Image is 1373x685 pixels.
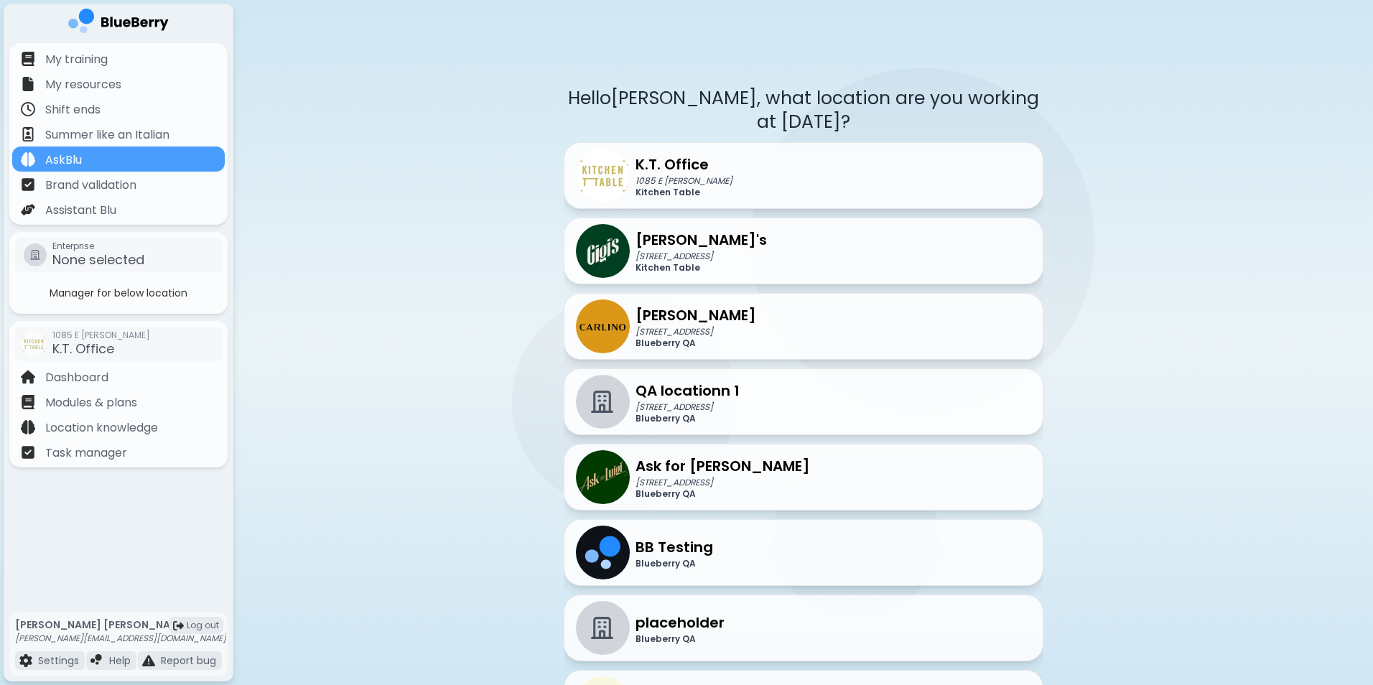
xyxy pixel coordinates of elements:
p: Location knowledge [45,419,158,437]
p: Shift ends [45,101,101,118]
p: Manager for below location [12,286,225,299]
a: company thumbnailK.T. Office1085 E [PERSON_NAME]Kitchen Table [564,142,1043,209]
p: Report bug [161,654,216,667]
p: Blueberry QA [636,488,810,500]
span: K.T. Office [52,340,114,358]
img: file icon [142,654,155,667]
p: Blueberry QA [636,633,725,645]
a: company thumbnail[PERSON_NAME][STREET_ADDRESS]Blueberry QA [564,293,1043,360]
p: [PERSON_NAME]'s [636,229,767,251]
img: file icon [21,420,35,434]
p: placeholder [636,612,725,633]
p: [STREET_ADDRESS] [636,251,767,262]
img: company logo [68,9,169,38]
img: file icon [21,152,35,167]
img: company thumbnail [576,526,630,579]
img: file icon [21,445,35,460]
img: file icon [19,654,32,667]
p: BB Testing [636,536,713,558]
p: Summer like an Italian [45,126,169,144]
a: company thumbnailAsk for [PERSON_NAME][STREET_ADDRESS]Blueberry QA [564,444,1043,511]
p: 1085 E [PERSON_NAME] [636,175,732,187]
a: company thumbnailBB TestingBlueberry QA [564,519,1043,586]
img: file icon [21,102,35,116]
span: None selected [52,251,144,269]
p: Blueberry QA [636,413,740,424]
p: K.T. Office [636,154,732,175]
span: Log out [187,620,219,631]
p: QA locationn 1 [636,380,740,401]
img: logout [173,620,184,631]
p: [STREET_ADDRESS] [636,401,740,413]
p: Modules & plans [45,394,137,411]
span: Enterprise [52,241,144,252]
p: AskBlu [45,152,82,169]
img: file icon [21,370,35,384]
a: QA locationn 1[STREET_ADDRESS]Blueberry QA [564,368,1043,435]
p: Ask for [PERSON_NAME] [636,455,810,477]
p: Brand validation [45,177,136,194]
img: company thumbnail [576,299,630,353]
img: file icon [21,177,35,192]
p: Dashboard [45,369,108,386]
img: file icon [90,654,103,667]
img: file icon [21,127,35,141]
p: Kitchen Table [636,262,767,274]
p: Assistant Blu [45,202,116,219]
img: company thumbnail [576,450,630,504]
img: file icon [21,202,35,217]
img: company thumbnail [21,331,47,357]
p: My resources [45,76,121,93]
p: [STREET_ADDRESS] [636,326,756,337]
img: file icon [21,77,35,91]
a: placeholderBlueberry QA [564,595,1043,661]
p: Blueberry QA [636,558,713,569]
p: Hello [PERSON_NAME] , what location are you working at [DATE]? [564,86,1043,134]
a: company thumbnail[PERSON_NAME]'s[STREET_ADDRESS]Kitchen Table [564,218,1043,284]
p: My training [45,51,108,68]
img: company thumbnail [576,224,630,278]
p: [PERSON_NAME][EMAIL_ADDRESS][DOMAIN_NAME] [15,633,226,644]
p: Task manager [45,444,127,462]
p: Help [109,654,131,667]
img: file icon [21,395,35,409]
img: file icon [21,52,35,66]
p: [PERSON_NAME] [636,304,756,326]
p: [PERSON_NAME] [PERSON_NAME] [15,618,226,631]
img: company thumbnail [576,149,630,202]
p: Settings [38,654,79,667]
p: Blueberry QA [636,337,756,349]
p: Kitchen Table [636,187,732,198]
p: [STREET_ADDRESS] [636,477,810,488]
span: 1085 E [PERSON_NAME] [52,330,150,341]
